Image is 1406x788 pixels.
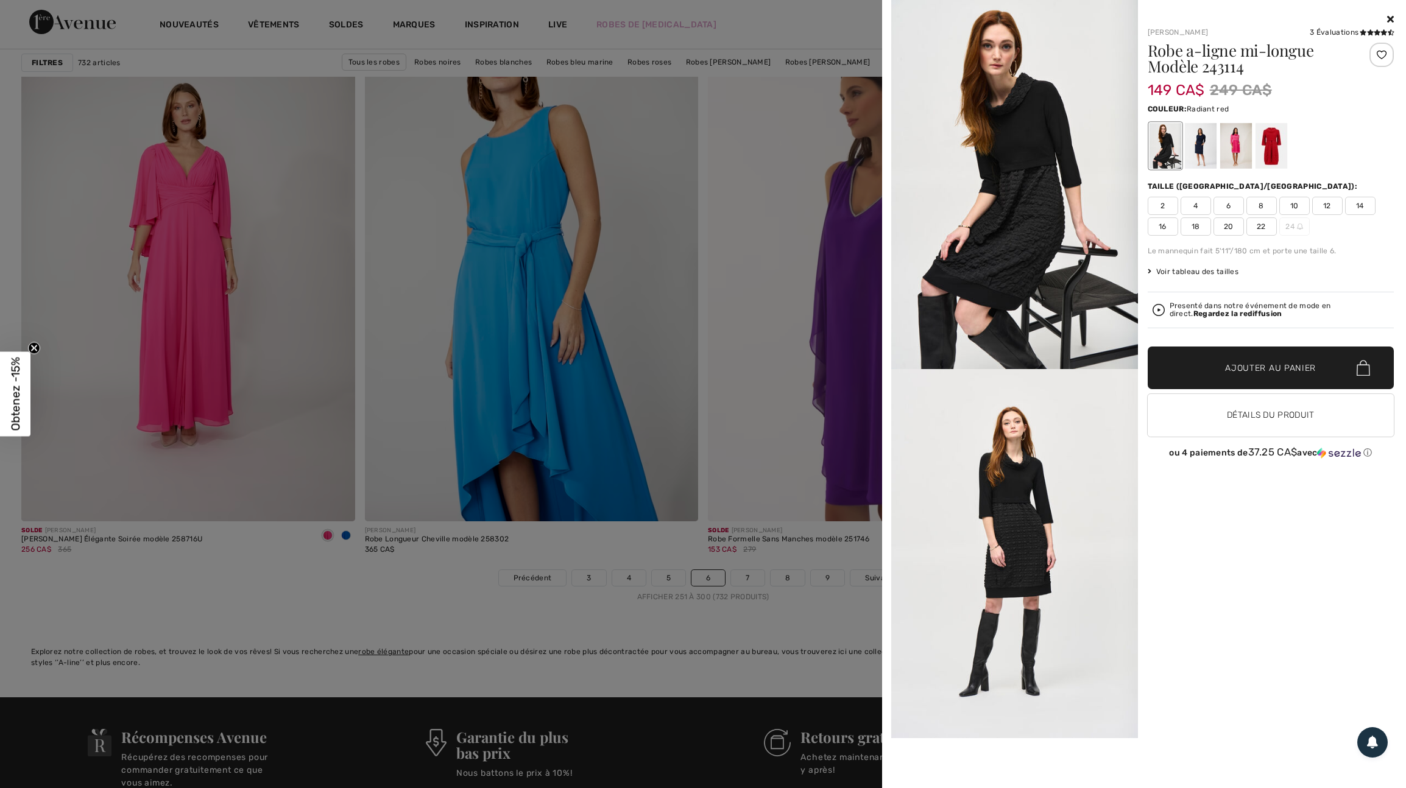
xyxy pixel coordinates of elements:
[1148,394,1394,437] button: Détails du produit
[1310,27,1394,38] div: 3 Évaluations
[1317,448,1361,459] img: Sezzle
[28,342,40,354] button: Close teaser
[1213,197,1244,215] span: 6
[1279,217,1310,236] span: 24
[1246,197,1277,215] span: 8
[1148,266,1239,277] span: Voir tableau des tailles
[1148,446,1394,463] div: ou 4 paiements de37.25 CA$avecSezzle Cliquez pour en savoir plus sur Sezzle
[1312,197,1343,215] span: 12
[1345,197,1376,215] span: 14
[1220,123,1251,169] div: Geranium
[1213,217,1244,236] span: 20
[1246,217,1277,236] span: 22
[1210,79,1272,101] span: 249 CA$
[9,357,23,431] span: Obtenez -15%
[1148,105,1187,113] span: Couleur:
[1181,217,1211,236] span: 18
[29,9,54,19] span: Chat
[1153,304,1165,316] img: Regardez la rediffusion
[1148,197,1178,215] span: 2
[1184,123,1216,169] div: Bleu Nuit
[1148,181,1360,192] div: Taille ([GEOGRAPHIC_DATA]/[GEOGRAPHIC_DATA]):
[1255,123,1287,169] div: Radiant red
[1181,197,1211,215] span: 4
[1187,105,1229,113] span: Radiant red
[1148,347,1394,389] button: Ajouter au panier
[1148,28,1209,37] a: [PERSON_NAME]
[1148,217,1178,236] span: 16
[1248,446,1298,458] span: 37.25 CA$
[1225,362,1316,375] span: Ajouter au panier
[1193,309,1282,318] strong: Regardez la rediffusion
[1357,361,1370,376] img: Bag.svg
[1279,197,1310,215] span: 10
[891,369,1138,738] img: joseph-ribkoff-dresses-jumpsuits-black_2431142_9861_search.jpg
[1148,43,1353,74] h1: Robe a-ligne mi-longue Modèle 243114
[1170,302,1390,318] div: Presenté dans notre événement de mode en direct.
[1148,69,1205,99] span: 149 CA$
[1148,446,1394,459] div: ou 4 paiements de avec
[1297,223,1303,230] img: ring-m.svg
[1148,245,1394,256] div: Le mannequin fait 5'11"/180 cm et porte une taille 6.
[1149,123,1181,169] div: Noir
